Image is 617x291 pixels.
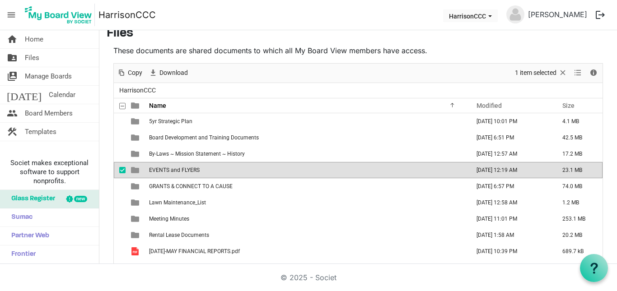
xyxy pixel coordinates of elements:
[113,45,603,56] p: These documents are shared documents to which all My Board View members have access.
[116,67,144,79] button: Copy
[74,196,87,202] div: new
[114,178,126,194] td: checkbox
[98,6,156,24] a: HarrisonCCC
[126,211,146,227] td: is template cell column header type
[126,129,146,146] td: is template cell column header type
[7,30,18,48] span: home
[588,67,600,79] button: Details
[477,102,502,109] span: Modified
[126,162,146,178] td: is template cell column header type
[126,178,146,194] td: is template cell column header type
[7,190,55,208] span: Glass Register
[553,178,603,194] td: 74.0 MB is template cell column header Size
[7,67,18,85] span: switch_account
[443,9,498,22] button: HarrisonCCC dropdownbutton
[467,194,553,211] td: May 27, 2025 12:58 AM column header Modified
[22,4,95,26] img: My Board View Logo
[149,134,259,141] span: Board Development and Training Documents
[553,194,603,211] td: 1.2 MB is template cell column header Size
[25,123,56,141] span: Templates
[49,86,75,104] span: Calendar
[25,67,72,85] span: Manage Boards
[146,129,467,146] td: Board Development and Training Documents is template cell column header Name
[553,211,603,227] td: 253.1 MB is template cell column header Size
[146,113,467,129] td: 5yr Strategic Plan is template cell column header Name
[117,85,158,96] span: HarrisonCCC
[506,5,524,23] img: no-profile-picture.svg
[114,162,126,178] td: checkbox
[553,129,603,146] td: 42.5 MB is template cell column header Size
[4,158,95,185] span: Societ makes exceptional software to support nonprofits.
[7,104,18,122] span: people
[467,178,553,194] td: September 07, 2025 6:57 PM column header Modified
[114,194,126,211] td: checkbox
[149,232,209,238] span: Rental Lease Documents
[127,67,143,79] span: Copy
[467,129,553,146] td: September 07, 2025 6:51 PM column header Modified
[114,227,126,243] td: checkbox
[280,273,337,282] a: © 2025 - Societ
[149,151,245,157] span: By-Laws ~ Mission Statement ~ History
[114,211,126,227] td: checkbox
[7,49,18,67] span: folder_shared
[7,86,42,104] span: [DATE]
[147,67,190,79] button: Download
[126,146,146,162] td: is template cell column header type
[146,178,467,194] td: GRANTS & CONNECT TO A CAUSE is template cell column header Name
[146,243,467,259] td: 2025 JAN-MAY FINANCIAL REPORTS.pdf is template cell column header Name
[149,248,240,254] span: [DATE]-MAY FINANCIAL REPORTS.pdf
[149,199,206,206] span: Lawn Maintenance_List
[467,146,553,162] td: May 27, 2025 12:57 AM column header Modified
[591,5,610,24] button: logout
[146,227,467,243] td: Rental Lease Documents is template cell column header Name
[572,67,583,79] button: View dropdownbutton
[25,104,73,122] span: Board Members
[145,64,191,83] div: Download
[114,146,126,162] td: checkbox
[146,211,467,227] td: Meeting Minutes is template cell column header Name
[7,123,18,141] span: construction
[562,102,575,109] span: Size
[467,227,553,243] td: July 17, 2025 1:58 AM column header Modified
[146,194,467,211] td: Lawn Maintenance_List is template cell column header Name
[467,243,553,259] td: July 08, 2025 10:39 PM column header Modified
[149,183,233,189] span: GRANTS & CONNECT TO A CAUSE
[25,30,43,48] span: Home
[512,64,570,83] div: Clear selection
[570,64,586,83] div: View
[126,194,146,211] td: is template cell column header type
[467,162,553,178] td: September 10, 2025 12:19 AM column header Modified
[553,113,603,129] td: 4.1 MB is template cell column header Size
[514,67,569,79] button: Selection
[149,102,166,109] span: Name
[7,227,49,245] span: Partner Web
[467,113,553,129] td: June 02, 2025 10:01 PM column header Modified
[7,245,36,263] span: Frontier
[114,113,126,129] td: checkbox
[7,208,33,226] span: Sumac
[126,243,146,259] td: is template cell column header type
[553,243,603,259] td: 689.7 kB is template cell column header Size
[159,67,189,79] span: Download
[514,67,557,79] span: 1 item selected
[107,26,610,42] h3: Files
[553,162,603,178] td: 23.1 MB is template cell column header Size
[149,167,200,173] span: EVENTS and FLYERS
[126,227,146,243] td: is template cell column header type
[149,118,192,125] span: 5yr Strategic Plan
[467,211,553,227] td: September 07, 2025 11:01 PM column header Modified
[3,6,20,23] span: menu
[25,49,39,67] span: Files
[553,227,603,243] td: 20.2 MB is template cell column header Size
[22,4,98,26] a: My Board View Logo
[149,216,189,222] span: Meeting Minutes
[524,5,591,23] a: [PERSON_NAME]
[146,146,467,162] td: By-Laws ~ Mission Statement ~ History is template cell column header Name
[553,146,603,162] td: 17.2 MB is template cell column header Size
[114,129,126,146] td: checkbox
[126,113,146,129] td: is template cell column header type
[146,162,467,178] td: EVENTS and FLYERS is template cell column header Name
[114,243,126,259] td: checkbox
[114,64,145,83] div: Copy
[586,64,601,83] div: Details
